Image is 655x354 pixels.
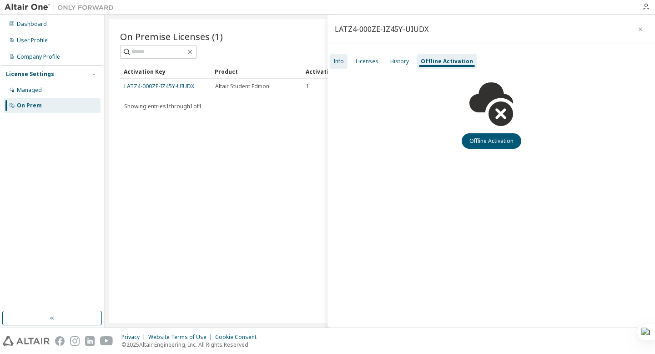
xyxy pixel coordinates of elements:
[356,58,378,65] div: Licenses
[5,3,118,12] img: Altair One
[335,25,428,33] div: LATZ4-000ZE-IZ45Y-UIUDX
[462,133,521,149] button: Offline Activation
[17,86,42,94] div: Managed
[148,334,215,341] div: Website Terms of Use
[306,64,389,79] div: Activation Allowed
[121,341,262,349] p: © 2025 Altair Engineering, Inc. All Rights Reserved.
[17,102,42,109] div: On Prem
[306,83,309,90] span: 1
[85,336,95,346] img: linkedin.svg
[17,37,48,44] div: User Profile
[124,64,207,79] div: Activation Key
[100,336,113,346] img: youtube.svg
[17,53,60,61] div: Company Profile
[70,336,80,346] img: instagram.svg
[421,58,473,65] div: Offline Activation
[215,64,298,79] div: Product
[120,30,223,43] span: On Premise Licenses (1)
[215,334,262,341] div: Cookie Consent
[6,71,54,78] div: License Settings
[124,102,202,110] span: Showing entries 1 through 1 of 1
[3,336,50,346] img: altair_logo.svg
[215,83,269,90] span: Altair Student Edition
[390,58,409,65] div: History
[121,334,148,341] div: Privacy
[124,82,194,90] a: LATZ4-000ZE-IZ45Y-UIUDX
[333,58,344,65] div: Info
[17,20,47,28] div: Dashboard
[55,336,65,346] img: facebook.svg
